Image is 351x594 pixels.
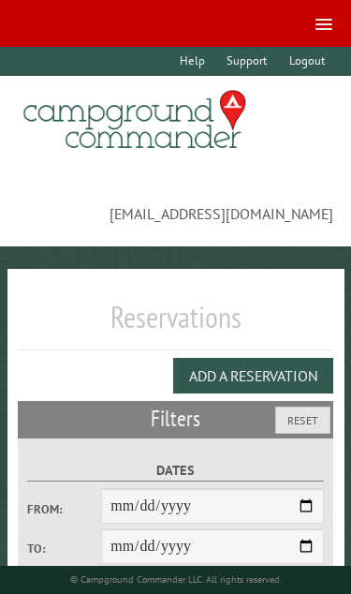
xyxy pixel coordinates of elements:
h1: Reservations [18,299,334,350]
a: Help [171,47,214,76]
h2: Filters [18,401,334,437]
a: Logout [280,47,333,76]
span: [EMAIL_ADDRESS][DOMAIN_NAME] [18,171,334,224]
button: Add a Reservation [173,358,333,394]
button: Reset [275,407,330,434]
label: Dates [27,460,324,482]
small: © Campground Commander LLC. All rights reserved. [70,573,282,586]
label: From: [27,500,101,518]
img: Campground Commander [18,83,252,156]
label: To: [27,540,101,557]
a: Support [218,47,276,76]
